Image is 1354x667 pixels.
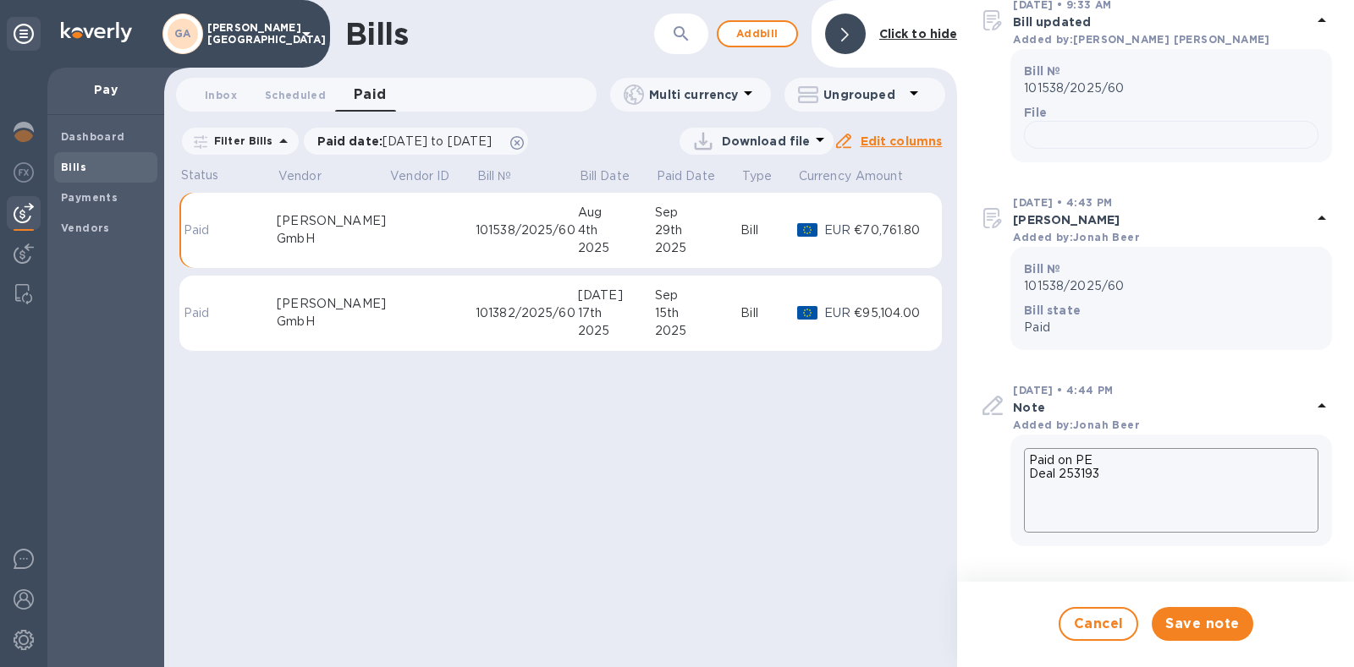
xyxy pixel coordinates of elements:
div: 101382/2025/60 [476,304,578,322]
div: 2025 [655,239,740,257]
button: Save note [1152,607,1252,641]
p: Bill updated [1013,14,1312,30]
span: Vendor [278,167,344,185]
span: Save note [1165,614,1239,634]
div: [PERSON_NAME] [277,295,388,313]
span: Bill Date [580,167,652,185]
p: Paid [184,221,217,239]
span: Paid Date [657,167,737,185]
p: Paid date : [317,133,501,150]
b: [DATE] • 4:44 PM [1013,384,1113,396]
b: Added by: Jonah Beer [1013,231,1140,243]
img: Logo [61,22,132,42]
p: EUR [824,304,854,322]
p: Paid [184,304,217,322]
p: Filter Bills [207,134,273,148]
div: 2025 [655,322,740,340]
textarea: Paid on PE Deal 253193 [1024,448,1318,533]
div: [DATE] • 4:43 PM[PERSON_NAME]Added by:Jonah Beer [979,193,1332,247]
span: Type [742,167,795,185]
div: 15th [655,304,740,322]
button: Cancel [1059,607,1139,641]
b: GA [174,27,191,40]
div: Unpin categories [7,17,41,51]
div: [DATE] [578,287,655,304]
h1: Bills [345,16,408,52]
div: Sep [655,287,740,304]
b: [DATE] • 4:43 PM [1013,196,1112,209]
b: Payments [61,191,118,204]
p: Ungrouped [823,86,904,103]
p: 101538/2025/60 [1024,79,1318,97]
div: [PERSON_NAME] [277,212,388,230]
p: Type [742,167,773,185]
p: Vendor [278,167,322,185]
span: Scheduled [265,86,326,104]
b: Bill state [1024,303,1081,317]
span: Paid [354,83,387,107]
div: 101538/2025/60 [476,221,578,239]
p: Status [181,167,220,184]
b: File [1024,106,1047,119]
button: Addbill [717,20,798,47]
b: Vendors [61,221,110,234]
div: [DATE] • 4:44 PMNoteAdded by:Jonah Beer [979,380,1332,435]
p: Vendor ID [390,167,449,185]
span: Cancel [1074,614,1124,634]
div: 29th [655,221,740,239]
div: Bill [740,304,797,322]
b: Bill № [1024,262,1060,276]
p: Currency [799,167,851,185]
p: Paid [1024,319,1318,336]
p: Pay [61,81,151,98]
p: Bill № [477,167,512,185]
span: Add bill [732,24,783,44]
p: 101538/2025/60 [1024,277,1318,295]
div: GmbH [277,313,388,331]
div: Bill [740,221,797,239]
b: Added by: Jonah Beer [1013,418,1140,431]
span: Amount [856,167,925,185]
b: Bills [61,161,86,173]
span: Inbox [205,86,237,104]
u: Edit columns [861,134,943,148]
b: Click to hide [879,27,958,41]
div: Paid date:[DATE] to [DATE] [304,128,529,155]
div: Aug [578,204,655,221]
div: 2025 [578,239,655,257]
div: 2025 [578,322,655,340]
b: Bill № [1024,64,1060,78]
p: Note [1013,399,1312,416]
p: [PERSON_NAME] [GEOGRAPHIC_DATA] [207,22,292,46]
span: Vendor ID [390,167,471,185]
p: Paid Date [657,167,715,185]
div: €70,761.80 [854,221,928,239]
p: EUR [824,221,854,239]
p: [PERSON_NAME] [1013,211,1312,228]
p: Bill Date [580,167,630,185]
b: Dashboard [61,130,125,143]
span: [DATE] to [DATE] [383,134,492,148]
div: 17th [578,304,655,322]
b: Added by: [PERSON_NAME] [PERSON_NAME] [1013,33,1269,46]
p: Download file [722,133,811,150]
div: GmbH [277,230,388,248]
div: 4th [578,221,655,239]
img: Foreign exchange [14,162,34,183]
div: Sep [655,204,740,221]
p: Amount [856,167,903,185]
div: €95,104.00 [854,304,928,322]
p: Multi currency [649,86,738,103]
span: Bill № [477,167,534,185]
